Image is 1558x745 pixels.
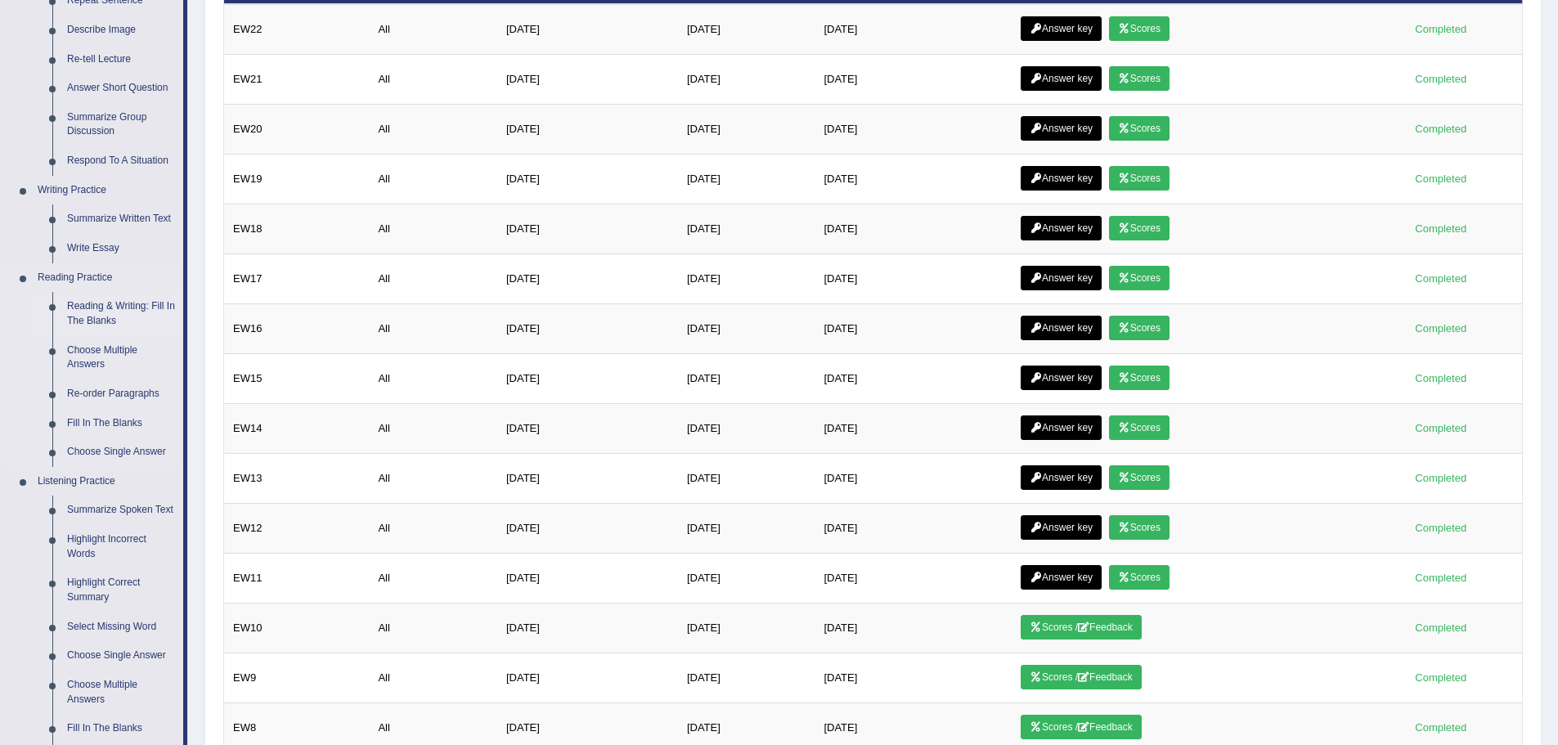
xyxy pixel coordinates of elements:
[1021,16,1102,41] a: Answer key
[497,454,678,504] td: [DATE]
[369,304,497,354] td: All
[815,454,1012,504] td: [DATE]
[497,653,678,703] td: [DATE]
[60,103,183,146] a: Summarize Group Discussion
[678,604,815,653] td: [DATE]
[497,404,678,454] td: [DATE]
[224,404,370,454] td: EW14
[60,409,183,438] a: Fill In The Blanks
[1021,615,1142,640] a: Scores /Feedback
[815,155,1012,204] td: [DATE]
[678,304,815,354] td: [DATE]
[60,496,183,525] a: Summarize Spoken Text
[1409,569,1473,586] div: Completed
[60,292,183,335] a: Reading & Writing: Fill In The Blanks
[60,204,183,234] a: Summarize Written Text
[1109,366,1170,390] a: Scores
[60,568,183,612] a: Highlight Correct Summary
[815,604,1012,653] td: [DATE]
[1109,66,1170,91] a: Scores
[369,55,497,105] td: All
[1021,366,1102,390] a: Answer key
[224,105,370,155] td: EW20
[60,438,183,467] a: Choose Single Answer
[1409,370,1473,387] div: Completed
[60,714,183,743] a: Fill In The Blanks
[1021,665,1142,689] a: Scores /Feedback
[369,504,497,554] td: All
[1021,515,1102,540] a: Answer key
[60,336,183,379] a: Choose Multiple Answers
[1409,719,1473,736] div: Completed
[1021,316,1102,340] a: Answer key
[224,4,370,55] td: EW22
[678,554,815,604] td: [DATE]
[224,354,370,404] td: EW15
[497,304,678,354] td: [DATE]
[1021,166,1102,191] a: Answer key
[1021,465,1102,490] a: Answer key
[1409,270,1473,287] div: Completed
[815,105,1012,155] td: [DATE]
[1109,216,1170,240] a: Scores
[369,4,497,55] td: All
[497,204,678,254] td: [DATE]
[1409,469,1473,487] div: Completed
[1409,20,1473,38] div: Completed
[497,354,678,404] td: [DATE]
[30,176,183,205] a: Writing Practice
[224,653,370,703] td: EW9
[369,404,497,454] td: All
[1109,316,1170,340] a: Scores
[60,641,183,671] a: Choose Single Answer
[369,653,497,703] td: All
[1109,166,1170,191] a: Scores
[1109,465,1170,490] a: Scores
[678,404,815,454] td: [DATE]
[497,254,678,304] td: [DATE]
[1409,120,1473,137] div: Completed
[1021,715,1142,739] a: Scores /Feedback
[60,671,183,714] a: Choose Multiple Answers
[60,74,183,103] a: Answer Short Question
[815,204,1012,254] td: [DATE]
[497,55,678,105] td: [DATE]
[1021,216,1102,240] a: Answer key
[1409,320,1473,337] div: Completed
[369,155,497,204] td: All
[369,604,497,653] td: All
[369,105,497,155] td: All
[224,254,370,304] td: EW17
[224,604,370,653] td: EW10
[1409,420,1473,437] div: Completed
[369,254,497,304] td: All
[1021,116,1102,141] a: Answer key
[815,254,1012,304] td: [DATE]
[1109,16,1170,41] a: Scores
[1409,669,1473,686] div: Completed
[224,304,370,354] td: EW16
[1109,565,1170,590] a: Scores
[60,525,183,568] a: Highlight Incorrect Words
[497,105,678,155] td: [DATE]
[678,105,815,155] td: [DATE]
[224,155,370,204] td: EW19
[60,234,183,263] a: Write Essay
[678,653,815,703] td: [DATE]
[678,504,815,554] td: [DATE]
[1409,220,1473,237] div: Completed
[1109,415,1170,440] a: Scores
[678,155,815,204] td: [DATE]
[1021,266,1102,290] a: Answer key
[60,45,183,74] a: Re-tell Lecture
[815,354,1012,404] td: [DATE]
[678,254,815,304] td: [DATE]
[815,653,1012,703] td: [DATE]
[815,504,1012,554] td: [DATE]
[815,554,1012,604] td: [DATE]
[1109,515,1170,540] a: Scores
[678,4,815,55] td: [DATE]
[678,454,815,504] td: [DATE]
[369,354,497,404] td: All
[497,604,678,653] td: [DATE]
